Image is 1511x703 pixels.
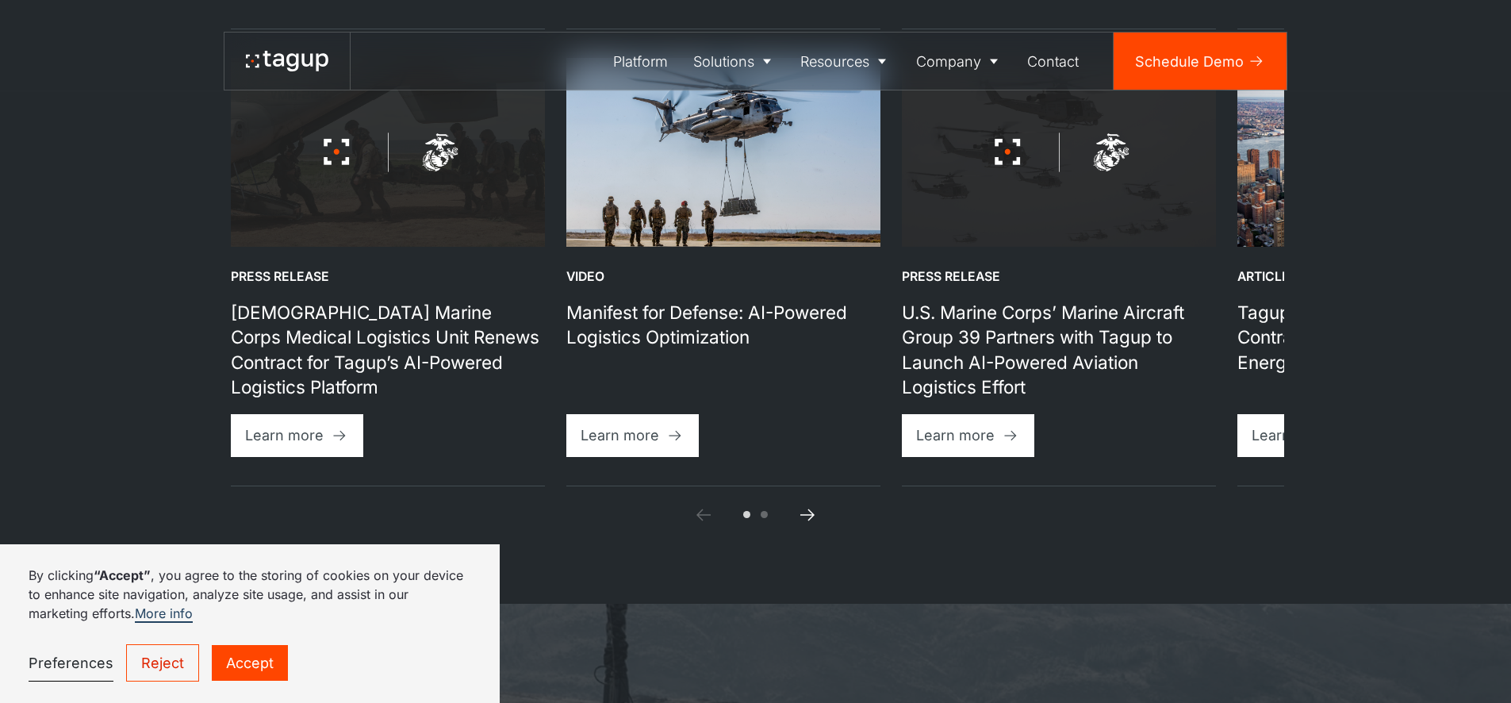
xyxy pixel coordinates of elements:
a: Solutions [681,33,788,90]
div: Platform [613,51,668,72]
div: Learn more [245,424,324,446]
a: Preferences [29,645,113,682]
div: Learn more [1252,424,1330,446]
a: More info [135,605,193,623]
div: Learn more [581,424,659,446]
a: Company [903,33,1015,90]
div: Solutions [693,51,754,72]
div: Learn more [916,424,995,446]
strong: “Accept” [94,567,151,583]
a: Learn more [1237,414,1370,457]
a: Learn more [231,414,363,457]
div: Company [916,51,981,72]
a: Contact [1015,33,1092,90]
div: Video [566,268,880,286]
a: Accept [212,645,288,681]
p: By clicking , you agree to the storing of cookies on your device to enhance site navigation, anal... [29,566,471,623]
a: Schedule Demo [1114,33,1287,90]
div: Press Release [902,268,1216,286]
a: Reject [126,644,199,682]
h1: Manifest for Defense: AI-Powered Logistics Optimization [566,300,880,350]
a: Open the article page [686,497,722,532]
div: Schedule Demo [1135,51,1244,72]
a: Learn more [566,414,699,457]
a: Resources [788,33,904,90]
a: Platform [601,33,681,90]
div: Contact [1027,51,1079,72]
a: Open the article page [789,497,825,532]
div: Resources [800,51,869,72]
a: Learn more [902,414,1034,457]
h1: [DEMOGRAPHIC_DATA] Marine Corps Medical Logistics Unit Renews Contract for Tagup’s AI-Powered Log... [231,300,545,400]
div: Press Release [231,268,545,286]
h1: U.S. Marine Corps’ Marine Aircraft Group 39 Partners with Tagup to Launch AI-Powered Aviation Log... [902,300,1216,400]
